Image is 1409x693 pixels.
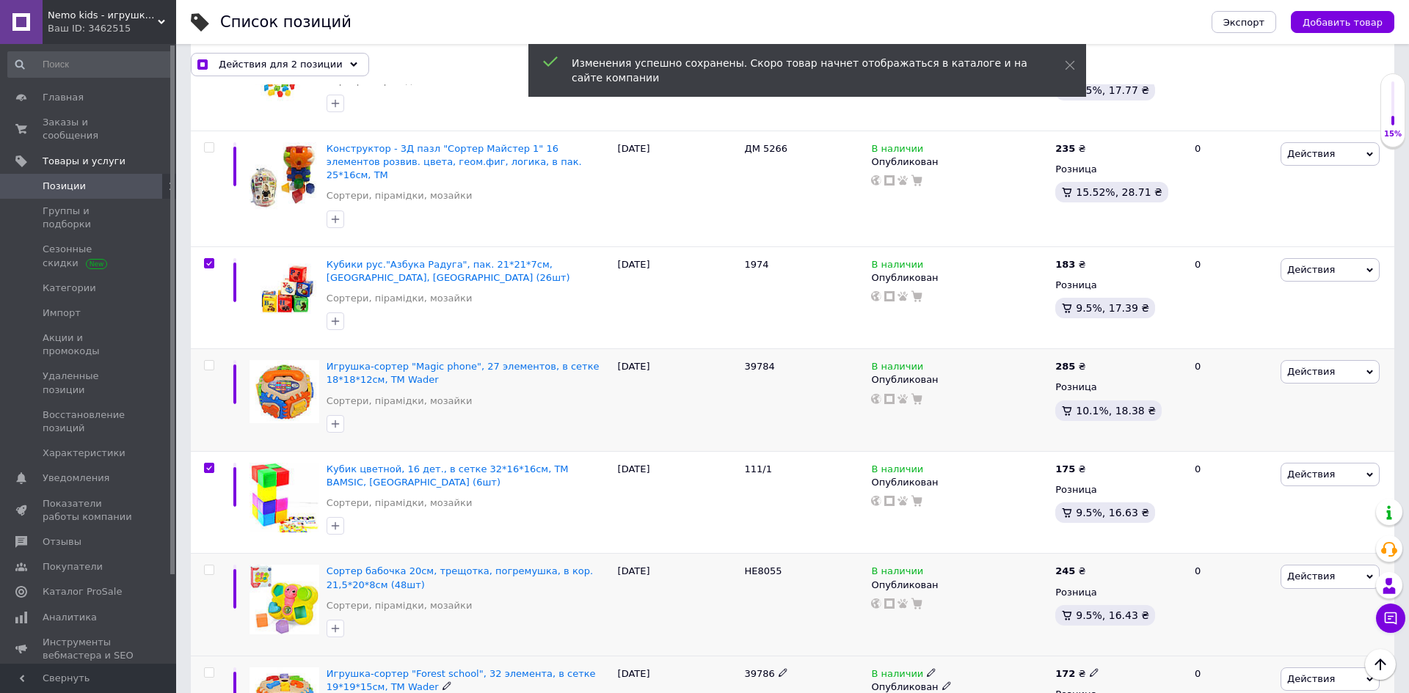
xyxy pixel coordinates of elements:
a: Сортери, пірамідки, мозайки [327,395,473,408]
span: В наличии [871,463,923,479]
span: Показатели работы компании [43,497,136,524]
span: 1974 [745,259,769,270]
span: Добавить товар [1303,17,1383,28]
div: Опубликован [871,271,1048,285]
span: Каталог ProSale [43,585,122,598]
a: Сортери, пірамідки, мозайки [327,599,473,612]
b: 172 [1055,668,1075,679]
span: Действия [1287,469,1335,480]
div: [DATE] [614,554,741,656]
span: 9.5%, 16.43 ₴ [1076,609,1149,621]
img: Сортер бабочка 20см, трещотка, погремушка, в кор. 21,5*20*8см (48шт) [250,565,319,634]
span: Действия [1287,366,1335,377]
div: [DATE] [614,451,741,554]
img: Кубики рус."Азбука Радуга", пак. 21*21*7см, ТМ Технок, Украина (26шт) [250,258,319,320]
button: Добавить товар [1291,11,1394,33]
span: Действия [1287,571,1335,582]
a: Сортери, пірамідки, мозайки [327,189,473,202]
div: [DATE] [614,246,741,349]
div: Ваш ID: 3462515 [48,22,176,35]
span: Главная [43,91,84,104]
span: Товары и услуги [43,155,125,168]
span: Позиции [43,180,86,193]
span: Действия [1287,148,1335,159]
div: ₴ [1055,142,1085,155]
span: HE8055 [745,565,782,576]
span: Характеристики [43,447,125,460]
div: 0 [1186,554,1277,656]
span: Сезонные скидки [43,243,136,269]
span: В наличии [871,143,923,158]
span: Действия для 2 позиции [219,57,343,70]
div: ₴ [1055,360,1085,373]
span: 10.1%, 18.38 ₴ [1076,405,1156,417]
div: 0 [1186,131,1277,246]
div: Опубликован [871,476,1048,489]
span: ДМ 5266 [745,143,788,154]
div: ₴ [1055,667,1099,681]
span: 15.52%, 28.71 ₴ [1076,186,1162,198]
div: Список позиций [220,15,352,30]
div: Опубликован [871,579,1048,592]
div: Розница [1055,483,1182,496]
a: Кубик цветной, 16 дет., в сетке 32*16*16см, ТМ BAMSIC, [GEOGRAPHIC_DATA] (6шт) [327,463,569,488]
img: Кубик цветной, 16 дет., в сетке 32*16*16см, ТМ BAMSIC, Украина (6шт) [250,463,319,532]
span: Nemo kids - игрушки и товары для детей [48,9,158,22]
b: 175 [1055,463,1075,474]
img: Игрушка-сортер "Magic phone", 27 элементов, в сетке 18*18*12см, TM Wader [250,360,319,423]
b: 285 [1055,361,1075,372]
span: Акции и промокоды [43,331,136,358]
span: Отзывы [43,535,81,549]
div: 15% [1381,129,1405,139]
span: Действия [1287,673,1335,684]
div: Изменения успешно сохранены. Скоро товар начнет отображаться в каталоге и на сайте компании [572,56,1028,85]
span: В наличии [871,565,923,581]
div: Розница [1055,279,1182,292]
div: [DATE] [614,131,741,246]
span: Удаленные позиции [43,370,136,396]
button: Чат с покупателем [1376,604,1405,633]
span: Экспорт [1223,17,1264,28]
div: 0 [1186,349,1277,452]
span: Покупатели [43,560,103,573]
span: Группы и подборки [43,205,136,231]
div: 0 [1186,246,1277,349]
div: Розница [1055,586,1182,599]
span: Восстановление позиций [43,408,136,435]
button: Наверх [1365,649,1396,680]
b: 235 [1055,143,1075,154]
div: Розница [1055,163,1182,176]
span: 39786 [745,668,775,679]
span: Заказы и сообщения [43,116,136,142]
a: Сортер бабочка 20см, трещотка, погремушка, в кор. 21,5*20*8см (48шт) [327,565,593,590]
a: Игрушка-сортер "Forest school", 32 элемента, в сетке 19*19*15см, ТМ Wader [327,668,596,692]
input: Поиск [7,51,173,78]
span: 9.5%, 16.63 ₴ [1076,507,1149,518]
span: Инструменты вебмастера и SEO [43,636,136,662]
div: 0 [1186,451,1277,554]
div: Опубликован [871,373,1048,386]
a: Игрушка-сортер "Magic phone", 27 элементов, в сетке 18*18*12см, TM Wader [327,361,600,385]
span: 39784 [745,361,775,372]
span: Действия [1287,264,1335,275]
span: В наличии [871,668,923,683]
span: Импорт [43,307,81,320]
span: Категории [43,282,96,295]
a: Кубики рус."Азбука Радуга", пак. 21*21*7см, [GEOGRAPHIC_DATA], [GEOGRAPHIC_DATA] (26шт) [327,259,570,283]
div: ₴ [1055,258,1085,271]
a: Конструктор - 3Д пазл "Сортер Майстер 1" 16 элементов розвив. цвета, геом.фиг, логика, в пак. 25*... [327,143,582,180]
div: [DATE] [614,349,741,452]
span: Аналитика [43,611,97,624]
div: Опубликован [871,155,1048,169]
span: В наличии [871,361,923,376]
span: В наличии [871,259,923,274]
img: Конструктор - 3Д пазл "Сортер Майстер 1" 16 элементов розвив. цвета, геом.фиг, логика, в пак. 25*... [250,142,319,212]
div: ₴ [1055,463,1085,476]
b: 245 [1055,565,1075,576]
